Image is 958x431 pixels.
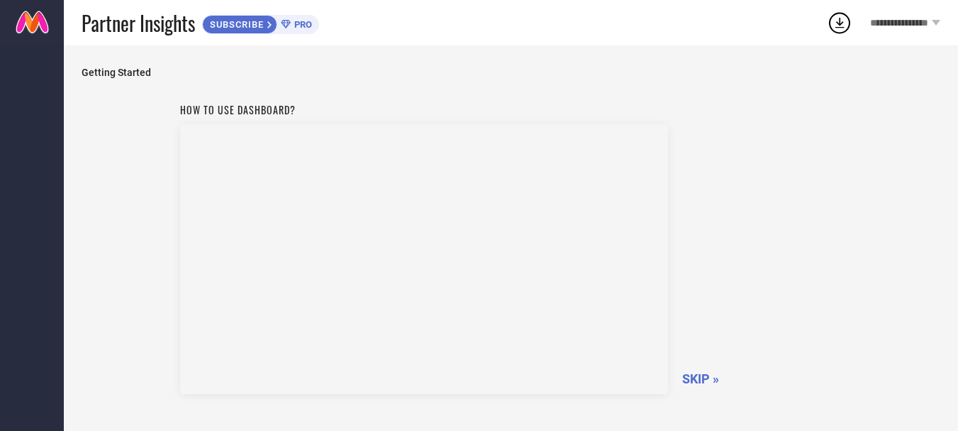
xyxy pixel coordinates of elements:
h1: How to use dashboard? [180,102,668,117]
a: SUBSCRIBEPRO [202,11,319,34]
span: Partner Insights [82,9,195,38]
iframe: YouTube video player [180,124,668,394]
span: SKIP » [682,371,719,386]
span: SUBSCRIBE [203,19,267,30]
div: Open download list [827,10,852,36]
span: Getting Started [82,67,940,78]
span: PRO [291,19,312,30]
